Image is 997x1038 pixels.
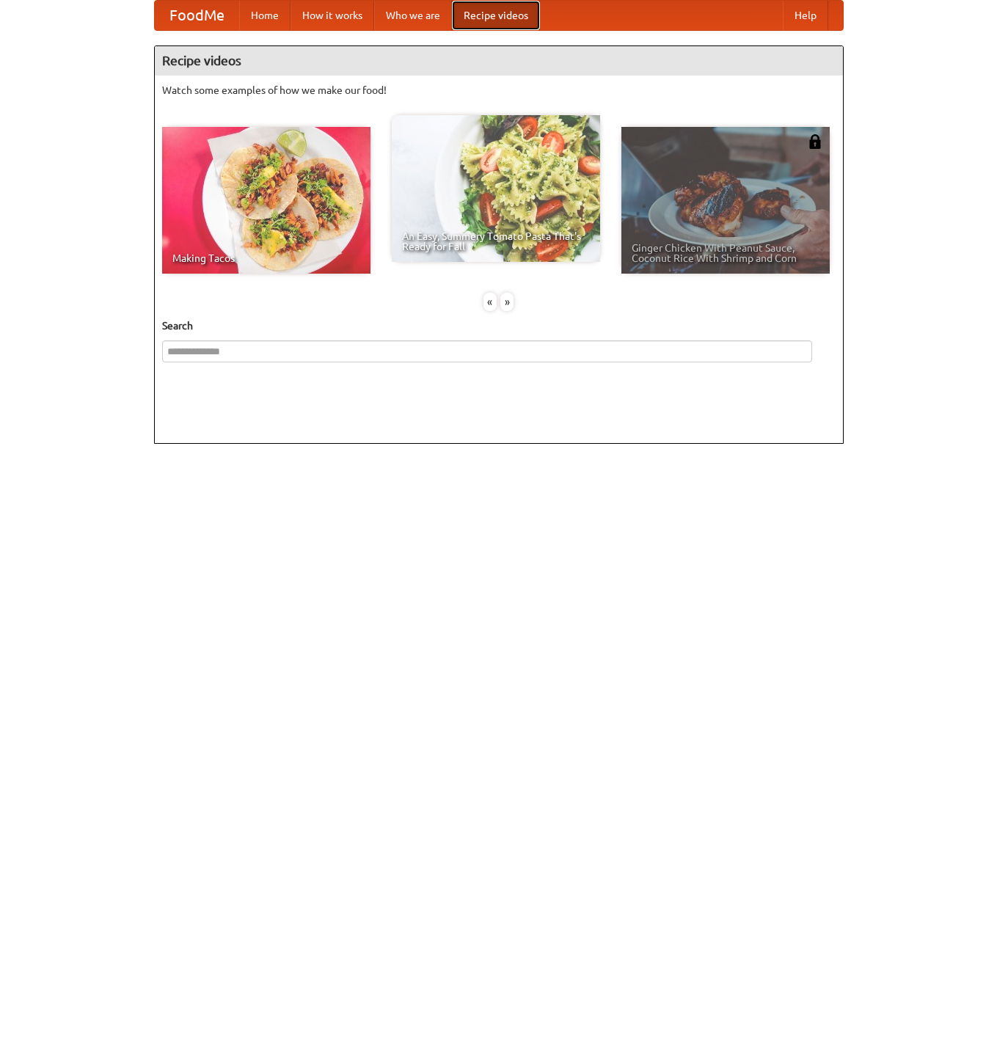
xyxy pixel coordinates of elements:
h4: Recipe videos [155,46,843,76]
a: An Easy, Summery Tomato Pasta That's Ready for Fall [392,115,600,262]
p: Watch some examples of how we make our food! [162,83,836,98]
a: FoodMe [155,1,239,30]
a: Help [783,1,828,30]
img: 483408.png [808,134,822,149]
span: Making Tacos [172,253,360,263]
a: Making Tacos [162,127,370,274]
div: » [500,293,514,311]
span: An Easy, Summery Tomato Pasta That's Ready for Fall [402,231,590,252]
a: Home [239,1,291,30]
h5: Search [162,318,836,333]
a: Who we are [374,1,452,30]
a: How it works [291,1,374,30]
div: « [483,293,497,311]
a: Recipe videos [452,1,540,30]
